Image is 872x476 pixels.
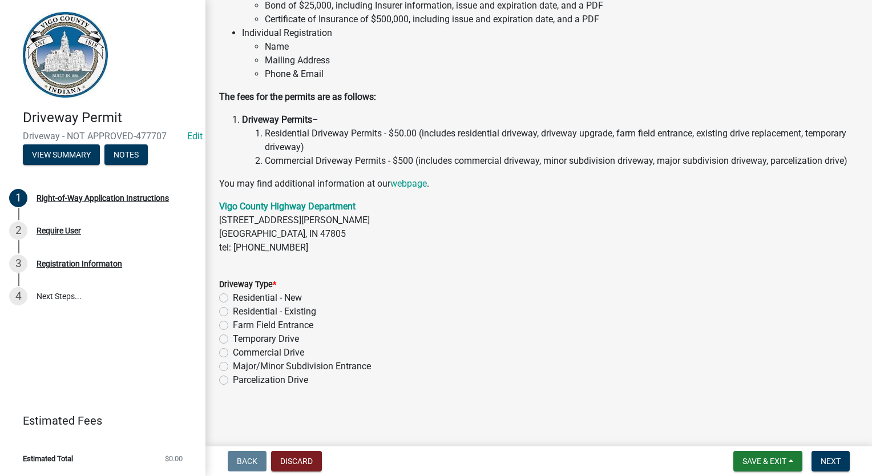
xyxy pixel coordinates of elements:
label: Temporary Drive [233,332,299,346]
li: Certificate of Insurance of $500,000, including issue and expiration date, and a PDF [265,13,858,26]
wm-modal-confirm: Notes [104,151,148,160]
li: Name [265,40,858,54]
div: Registration Informaton [37,260,122,268]
a: webpage [390,178,427,189]
li: Mailing Address [265,54,858,67]
p: You may find additional information at our . [219,177,858,191]
p: [STREET_ADDRESS][PERSON_NAME] [GEOGRAPHIC_DATA], IN 47805 tel: [PHONE_NUMBER] [219,200,858,255]
label: Commercial Drive [233,346,304,360]
li: – [242,113,858,168]
li: Individual Registration [242,26,858,81]
div: 3 [9,255,27,273]
label: Parcelization Drive [233,373,308,387]
div: Right-of-Way Application Instructions [37,194,169,202]
button: View Summary [23,144,100,165]
label: Major/Minor Subdivision Entrance [233,360,371,373]
button: Save & Exit [733,451,802,471]
span: $0.00 [165,455,183,462]
span: Driveway - NOT APPROVED-477707 [23,131,183,142]
label: Farm Field Entrance [233,318,313,332]
div: 2 [9,221,27,240]
span: Estimated Total [23,455,73,462]
strong: Driveway Permits [242,114,312,125]
div: Require User [37,227,81,235]
span: Back [237,457,257,466]
a: Edit [187,131,203,142]
a: Vigo County Highway Department [219,201,356,212]
li: Commercial Driveway Permits - $500 (includes commercial driveway, minor subdivision driveway, maj... [265,154,858,168]
button: Notes [104,144,148,165]
button: Back [228,451,267,471]
wm-modal-confirm: Summary [23,151,100,160]
strong: The fees for the permits are as follows: [219,91,376,102]
li: Residential Driveway Permits - $50.00 (includes residential driveway, driveway upgrade, farm fiel... [265,127,858,154]
button: Next [812,451,850,471]
div: 1 [9,189,27,207]
span: Next [821,457,841,466]
img: Vigo County, Indiana [23,12,108,98]
h4: Driveway Permit [23,110,196,126]
li: Phone & Email [265,67,858,81]
wm-modal-confirm: Edit Application Number [187,131,203,142]
button: Discard [271,451,322,471]
a: Estimated Fees [9,409,187,432]
div: 4 [9,287,27,305]
label: Driveway Type [219,281,276,289]
label: Residential - New [233,291,302,305]
span: Save & Exit [742,457,786,466]
label: Residential - Existing [233,305,316,318]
